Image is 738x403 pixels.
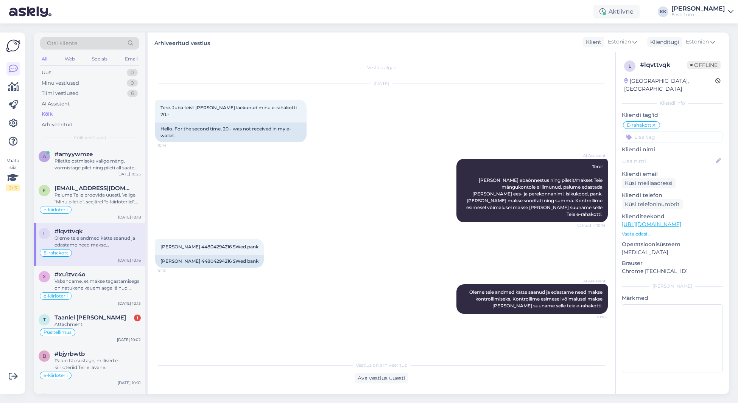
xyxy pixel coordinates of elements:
[576,223,606,228] span: Nähtud ✓ 10:14
[577,314,606,320] span: 10:16
[54,357,141,371] div: Palun täpsustage, millised e-kiirloteriid Teil ei avane.
[43,353,46,359] span: b
[622,131,723,143] input: Lisa tag
[577,153,606,158] span: AI Assistent
[118,380,141,386] div: [DATE] 10:01
[42,100,70,108] div: AI Assistent
[593,5,640,19] div: Aktiivne
[118,214,141,220] div: [DATE] 10:18
[155,122,307,142] div: Hello. For the second time, 20.- was not received in my e-wallet.
[54,278,141,291] div: Vabandame, et makse tagastamisega on natukene kauem aega läinud. Raha tagastatakse Teile järgmise...
[608,38,631,46] span: Estonian
[43,231,46,236] span: l
[44,208,68,212] span: e-kiirloterii
[154,37,210,47] label: Arhiveeritud vestlus
[622,157,714,165] input: Lisa nimi
[627,123,651,127] span: E-rahakott
[157,143,186,148] span: 10:14
[54,235,141,248] div: Oleme teie andmed kätte saanud ja edastame need makse kontrollimiseks. Kontrollime esimesel võima...
[622,146,723,153] p: Kliendi nimi
[54,394,133,400] span: merlinsarapuu@gmail.com
[118,301,141,306] div: [DATE] 10:13
[155,255,264,268] div: [PERSON_NAME] 44804294216 SWed bank
[44,251,68,255] span: E-rahakott
[160,244,258,250] span: [PERSON_NAME] 44804294216 SWed pank
[54,271,86,278] span: #xu1zvc4o
[42,121,73,129] div: Arhiveeritud
[44,373,68,378] span: e-kiirloterii
[583,38,601,46] div: Klient
[47,39,77,47] span: Otsi kliente
[127,90,138,97] div: 6
[54,185,133,192] span: enetserkassova@gmail.com
[117,337,141,343] div: [DATE] 10:02
[40,54,49,64] div: All
[622,283,723,290] div: [PERSON_NAME]
[123,54,139,64] div: Email
[622,111,723,119] p: Kliendi tag'id
[54,314,126,321] span: Taaniel Tippi
[629,63,631,69] span: l
[577,278,606,284] span: AI Assistent
[54,350,85,357] span: #bjyrbwtb
[134,315,141,321] div: 1
[63,54,76,64] div: Web
[622,212,723,220] p: Klienditeekond
[647,38,679,46] div: Klienditugi
[42,90,79,97] div: Tiimi vestlused
[622,259,723,267] p: Brauser
[43,317,46,322] span: T
[622,240,723,248] p: Operatsioonisüsteem
[157,268,186,274] span: 10:16
[127,69,138,76] div: 0
[54,158,141,171] div: Piletite ostmiseks valige mäng, vormistage pilet ning pileti all saate ostu lõpuni viia vajutades...
[6,39,20,53] img: Askly Logo
[118,257,141,263] div: [DATE] 10:16
[622,248,723,256] p: [MEDICAL_DATA]
[6,184,20,191] div: 2 / 3
[622,231,723,237] p: Vaata edasi ...
[54,228,83,235] span: #lqvttvqk
[42,69,51,76] div: Uus
[43,188,46,193] span: e
[686,38,709,46] span: Estonian
[42,110,53,118] div: Kõik
[622,170,723,178] p: Kliendi email
[54,192,141,205] div: Palume Teile proovida uuesti. Valige "Minu piletid", seejärel "e-kiirloteriid". Piletil, mille ju...
[671,6,725,12] div: [PERSON_NAME]
[622,100,723,107] div: Kliendi info
[117,171,141,177] div: [DATE] 10:25
[43,153,46,159] span: a
[90,54,109,64] div: Socials
[54,151,93,158] span: #amyywmze
[622,178,676,188] div: Küsi meiliaadressi
[658,6,668,17] div: KK
[160,105,298,117] span: Tere. Juba teist [PERSON_NAME] laekunud minu e-rahakotti 20.-
[624,77,715,93] div: [GEOGRAPHIC_DATA], [GEOGRAPHIC_DATA]
[73,134,106,141] span: Kõik vestlused
[127,79,138,87] div: 0
[622,199,683,209] div: Küsi telefoninumbrit
[42,79,79,87] div: Minu vestlused
[6,157,20,191] div: Vaata siia
[671,6,733,18] a: [PERSON_NAME]Eesti Loto
[44,330,72,335] span: Püsitellimus
[155,64,608,71] div: Vestlus algas
[622,267,723,275] p: Chrome [TECHNICAL_ID]
[469,289,604,308] span: Oleme teie andmed kätte saanud ja edastame need makse kontrollimiseks. Kontrollime esimesel võima...
[54,321,141,328] div: Attachment
[640,60,687,70] div: # lqvttvqk
[44,294,68,298] span: e-kiirloterii
[43,274,46,279] span: x
[622,191,723,199] p: Kliendi telefon
[687,61,721,69] span: Offline
[622,294,723,302] p: Märkmed
[356,362,408,369] span: Vestlus on arhiveeritud
[355,373,408,383] div: Ava vestlus uuesti
[155,80,608,87] div: [DATE]
[671,12,725,18] div: Eesti Loto
[622,221,681,228] a: [URL][DOMAIN_NAME]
